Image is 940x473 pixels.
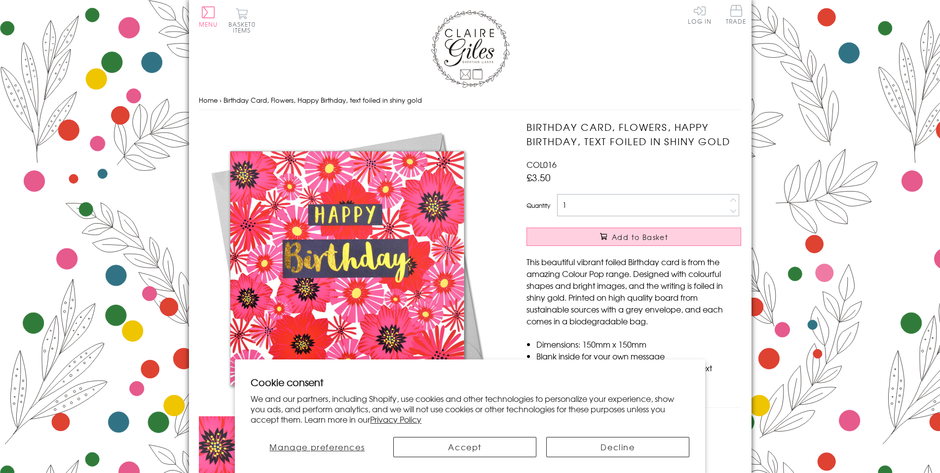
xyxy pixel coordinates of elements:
button: Accept [393,437,536,457]
li: Dimensions: 150mm x 150mm [536,338,741,350]
img: Claire Giles Greetings Cards [431,10,510,88]
h1: Birthday Card, Flowers, Happy Birthday, text foiled in shiny gold [526,120,741,149]
button: Add to Basket [526,228,741,246]
p: This beautiful vibrant foiled Birthday card is from the amazing Colour Pop range. Designed with c... [526,256,741,327]
label: Quantity [526,201,550,210]
span: 0 items [233,20,256,35]
span: › [220,95,222,105]
li: Blank inside for your own message [536,350,741,362]
button: Basket0 items [228,8,256,33]
a: Privacy Policy [370,413,421,425]
span: Manage preferences [269,441,365,453]
button: Manage preferences [251,437,383,457]
a: Log In [688,5,712,24]
a: Trade [726,5,747,26]
span: Add to Basket [612,232,668,242]
img: Birthday Card, Flowers, Happy Birthday, text foiled in shiny gold [199,120,495,416]
span: £3.50 [526,170,551,184]
span: Trade [726,5,747,24]
p: We and our partners, including Shopify, use cookies and other technologies to personalize your ex... [251,394,689,424]
button: Menu [199,6,218,27]
h2: Cookie consent [251,375,689,389]
span: Birthday Card, Flowers, Happy Birthday, text foiled in shiny gold [224,95,422,105]
span: Menu [199,20,218,29]
nav: breadcrumbs [199,90,742,111]
button: Decline [546,437,689,457]
a: Home [199,95,218,105]
span: COL016 [526,158,557,170]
